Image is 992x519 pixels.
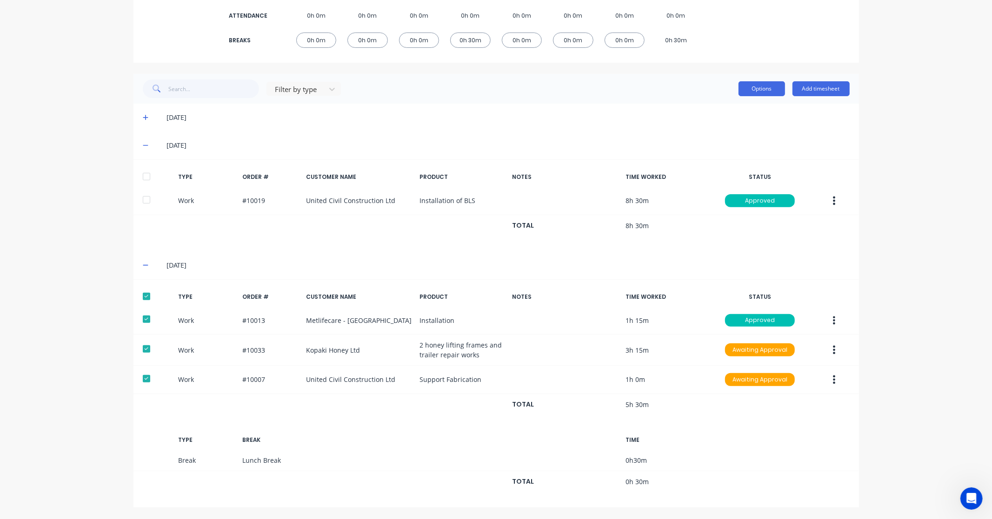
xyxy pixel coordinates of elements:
div: 0h 0m [296,8,337,23]
div: NOTES [512,293,618,301]
div: 0h 0m [553,8,593,23]
div: NOTES [512,173,618,181]
div: 0h 0m [450,8,491,23]
div: CUSTOMER NAME [306,293,412,301]
div: STATUS [718,173,802,181]
iframe: Intercom live chat [960,487,983,510]
div: 0h 0m [502,33,542,48]
div: TYPE [178,173,235,181]
button: Options [739,81,785,96]
div: 0h 30m [450,33,491,48]
div: BREAK [242,436,299,444]
div: ATTENDANCE [229,12,266,20]
div: Awaiting Approval [725,373,795,386]
div: 0h 0m [502,8,542,23]
div: 0h 30m [656,33,696,48]
div: 0h 0m [605,8,645,23]
div: [DATE] [166,112,849,123]
div: Approved [725,314,795,327]
button: Add timesheet [792,81,850,96]
div: TYPE [178,436,235,444]
div: 0h 0m [553,33,593,48]
div: 0h 0m [605,33,645,48]
div: 0h 0m [347,33,388,48]
div: 0h 0m [347,8,388,23]
div: TIME [626,436,710,444]
div: STATUS [718,293,802,301]
div: TIME WORKED [626,173,710,181]
div: 0h 0m [399,8,439,23]
div: BREAKS [229,36,266,45]
div: 0h 0m [656,8,696,23]
div: CUSTOMER NAME [306,173,412,181]
div: PRODUCT [419,293,504,301]
div: [DATE] [166,140,849,151]
div: TIME WORKED [626,293,710,301]
div: [DATE] [166,260,849,270]
div: 0h 0m [296,33,337,48]
div: Approved [725,194,795,207]
div: TYPE [178,293,235,301]
input: Search... [168,79,259,98]
div: 0h 0m [399,33,439,48]
div: PRODUCT [419,173,504,181]
div: ORDER # [242,293,299,301]
div: Awaiting Approval [725,343,795,356]
div: ORDER # [242,173,299,181]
